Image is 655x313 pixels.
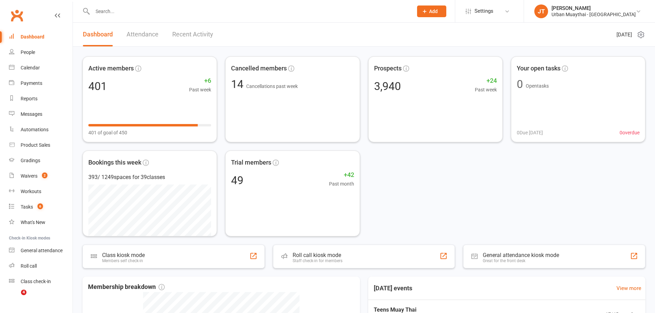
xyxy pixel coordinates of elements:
[102,258,145,263] div: Members self check-in
[88,64,134,74] span: Active members
[616,284,641,292] a: View more
[8,7,25,24] a: Clubworx
[21,189,41,194] div: Workouts
[21,290,26,295] span: 4
[620,129,640,136] span: 0 overdue
[417,5,446,17] button: Add
[21,65,40,70] div: Calendar
[616,31,632,39] span: [DATE]
[374,64,402,74] span: Prospects
[368,282,418,294] h3: [DATE] events
[88,173,211,182] div: 393 / 1249 spaces for 39 classes
[37,203,43,209] span: 6
[21,204,33,210] div: Tasks
[483,258,559,263] div: Great for the front desk
[429,9,438,14] span: Add
[21,220,45,225] div: What's New
[21,96,37,101] div: Reports
[231,175,243,186] div: 49
[9,243,73,258] a: General attendance kiosk mode
[231,78,246,91] span: 14
[534,4,548,18] div: JT
[475,76,497,86] span: +24
[9,45,73,60] a: People
[21,49,35,55] div: People
[517,64,560,74] span: Your open tasks
[189,76,211,86] span: +6
[9,199,73,215] a: Tasks 6
[7,290,23,306] iframe: Intercom live chat
[189,86,211,93] span: Past week
[483,252,559,258] div: General attendance kiosk mode
[21,127,48,132] div: Automations
[9,107,73,122] a: Messages
[88,282,165,292] span: Membership breakdown
[21,279,51,284] div: Class check-in
[21,111,42,117] div: Messages
[21,158,40,163] div: Gradings
[9,168,73,184] a: Waivers 2
[231,64,287,74] span: Cancelled members
[90,7,408,16] input: Search...
[475,86,497,93] span: Past week
[172,23,213,46] a: Recent Activity
[9,153,73,168] a: Gradings
[9,91,73,107] a: Reports
[329,170,354,180] span: +42
[9,215,73,230] a: What's New
[552,11,636,18] div: Urban Muaythai - [GEOGRAPHIC_DATA]
[231,158,271,168] span: Trial members
[21,34,44,40] div: Dashboard
[246,83,298,89] span: Cancellations past week
[21,248,63,253] div: General attendance
[293,258,342,263] div: Staff check-in for members
[83,23,113,46] a: Dashboard
[9,29,73,45] a: Dashboard
[21,263,37,269] div: Roll call
[517,79,523,90] div: 0
[9,60,73,76] a: Calendar
[102,252,145,258] div: Class kiosk mode
[127,23,159,46] a: Attendance
[9,258,73,274] a: Roll call
[474,3,493,19] span: Settings
[21,173,37,179] div: Waivers
[9,76,73,91] a: Payments
[88,81,107,92] div: 401
[9,122,73,137] a: Automations
[329,180,354,188] span: Past month
[526,83,549,89] span: Open tasks
[552,5,636,11] div: [PERSON_NAME]
[374,81,401,92] div: 3,940
[293,252,342,258] div: Roll call kiosk mode
[88,158,141,168] span: Bookings this week
[88,129,127,136] span: 401 of goal of 450
[42,172,47,178] span: 2
[517,129,543,136] span: 0 Due [DATE]
[9,137,73,153] a: Product Sales
[9,274,73,289] a: Class kiosk mode
[21,80,42,86] div: Payments
[21,142,50,148] div: Product Sales
[9,184,73,199] a: Workouts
